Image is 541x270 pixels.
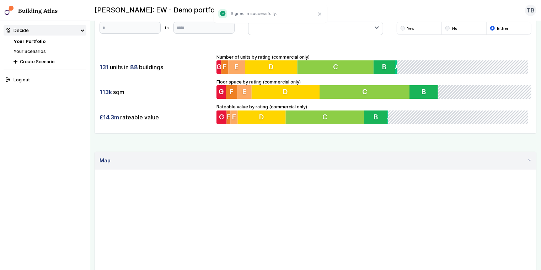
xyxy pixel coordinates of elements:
[389,113,394,121] span: A
[227,110,231,124] button: F
[409,85,438,99] button: B
[130,63,138,71] span: 88
[375,60,397,74] button: B
[527,6,535,15] span: TB
[14,49,46,54] a: Your Scenarios
[334,63,339,71] span: C
[216,54,531,74] div: Number of units by rating (commercial only)
[422,88,426,96] span: B
[100,113,119,121] span: £14.3m
[219,113,224,121] span: G
[232,113,236,121] span: E
[384,63,388,71] span: B
[242,88,246,96] span: E
[525,5,536,16] button: TB
[100,14,234,34] div: Floor area, m²
[11,56,86,67] button: Create Scenario
[397,60,400,74] button: A
[229,60,245,74] button: E
[230,88,234,96] span: F
[397,63,402,71] span: A
[226,85,237,99] button: F
[6,27,29,34] div: Decide
[227,113,231,121] span: F
[298,60,375,74] button: C
[237,85,252,99] button: E
[260,113,265,121] span: D
[365,110,389,124] button: B
[95,6,222,15] h2: [PERSON_NAME]: EW - Demo portfolio
[216,103,531,124] div: Rateable value by rating (commercial only)
[100,63,109,71] span: 131
[362,88,367,96] span: C
[95,152,536,169] summary: Map
[223,63,227,71] span: F
[216,110,227,124] button: G
[216,63,222,71] span: G
[100,60,212,74] div: units in buildings
[283,88,288,96] span: D
[248,14,383,36] div: Energy use intensity, kWh/m²/year
[216,60,221,74] button: G
[100,88,112,96] span: 113k
[5,6,14,15] img: main-0bbd2752.svg
[245,60,298,74] button: D
[320,85,409,99] button: C
[221,60,229,74] button: F
[286,110,366,124] button: C
[238,110,286,124] button: D
[219,88,224,96] span: G
[375,113,379,121] span: B
[4,25,86,36] summary: Decide
[100,85,212,99] div: sqm
[323,113,328,121] span: C
[315,10,325,19] button: Close
[269,63,274,71] span: D
[235,63,239,71] span: E
[216,79,531,99] div: Floor space by rating (commercial only)
[4,75,86,85] button: Log out
[14,39,45,44] a: Your Portfolio
[231,11,277,16] p: Signed in successfully.
[438,88,443,96] span: A
[438,85,438,99] button: A
[216,85,226,99] button: G
[231,110,238,124] button: E
[100,110,212,124] div: rateable value
[100,22,234,34] form: to
[252,85,320,99] button: D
